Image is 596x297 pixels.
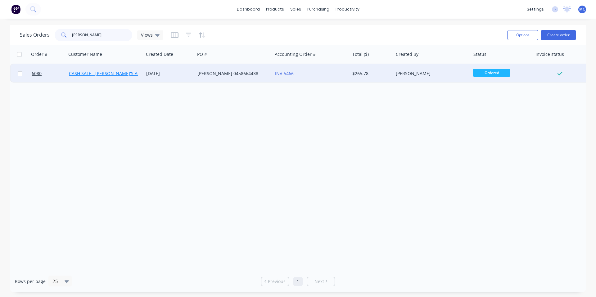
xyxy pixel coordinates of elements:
a: 6080 [32,64,69,83]
div: Accounting Order # [275,51,316,57]
div: Status [473,51,486,57]
ul: Pagination [259,277,337,286]
span: Views [141,32,153,38]
div: settings [524,5,547,14]
div: $265.78 [352,70,389,77]
span: Rows per page [15,278,46,285]
div: PO # [197,51,207,57]
div: [DATE] [146,70,192,77]
a: INV-5466 [275,70,294,76]
span: Previous [268,278,286,285]
div: Order # [31,51,47,57]
span: Ordered [473,69,510,77]
button: Options [507,30,538,40]
div: sales [287,5,304,14]
a: Next page [307,278,335,285]
div: Customer Name [68,51,102,57]
a: Page 1 is your current page [293,277,303,286]
a: Previous page [261,278,289,285]
a: CASH SALE - [PERSON_NAME]'S ACCOUNT [69,70,156,76]
div: Total ($) [352,51,369,57]
a: dashboard [234,5,263,14]
div: products [263,5,287,14]
h1: Sales Orders [20,32,50,38]
span: MC [579,7,585,12]
div: Created By [396,51,418,57]
input: Search... [72,29,133,41]
img: Factory [11,5,20,14]
span: 6080 [32,70,42,77]
div: purchasing [304,5,332,14]
div: [PERSON_NAME] [396,70,465,77]
div: [PERSON_NAME] 0458664438 [197,70,266,77]
button: Create order [541,30,576,40]
div: productivity [332,5,363,14]
div: Created Date [146,51,173,57]
div: Invoice status [535,51,564,57]
span: Next [314,278,324,285]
